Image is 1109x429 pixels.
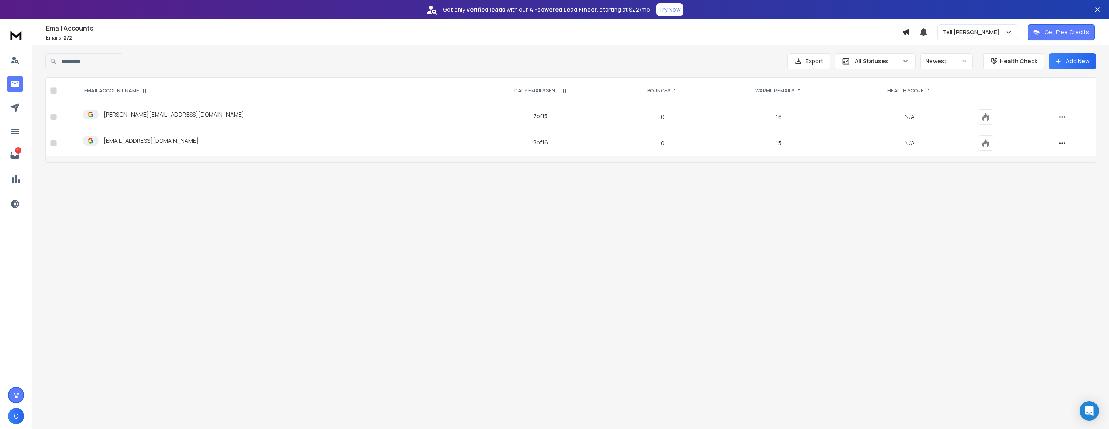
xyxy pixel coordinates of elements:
[8,408,24,424] button: C
[84,87,147,94] div: EMAIL ACCOUNT NAME
[787,53,830,69] button: Export
[647,87,670,94] p: BOUNCES
[104,110,244,119] p: [PERSON_NAME][EMAIL_ADDRESS][DOMAIN_NAME]
[656,3,683,16] button: Try Now
[659,6,681,14] p: Try Now
[1000,57,1037,65] p: Health Check
[887,87,924,94] p: HEALTH SCORE
[1045,28,1089,36] p: Get Free Credits
[7,147,23,163] a: 1
[619,113,707,121] p: 0
[533,112,548,120] div: 7 of 15
[712,130,845,156] td: 15
[533,138,548,146] div: 8 of 16
[8,27,24,42] img: logo
[983,53,1044,69] button: Health Check
[15,147,21,154] p: 1
[943,28,1003,36] p: Tell [PERSON_NAME]
[46,23,902,33] h1: Email Accounts
[467,6,505,14] strong: verified leads
[1028,24,1095,40] button: Get Free Credits
[443,6,650,14] p: Get only with our starting at $22/mo
[851,113,969,121] p: N/A
[46,35,902,41] p: Emails :
[530,6,598,14] strong: AI-powered Lead Finder,
[920,53,973,69] button: Newest
[104,137,199,145] p: [EMAIL_ADDRESS][DOMAIN_NAME]
[1080,401,1099,421] div: Open Intercom Messenger
[712,104,845,130] td: 16
[1049,53,1096,69] button: Add New
[64,34,72,41] span: 2 / 2
[514,87,559,94] p: DAILY EMAILS SENT
[755,87,794,94] p: WARMUP EMAILS
[851,139,969,147] p: N/A
[619,139,707,147] p: 0
[855,57,899,65] p: All Statuses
